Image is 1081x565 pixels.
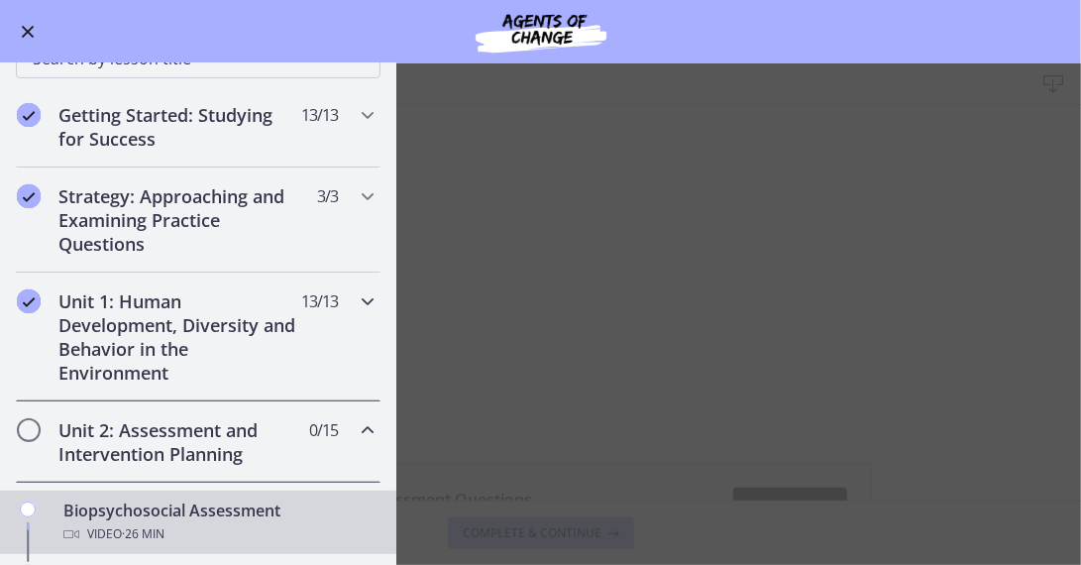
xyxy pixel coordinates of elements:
span: 0 / 15 [309,418,338,442]
h2: Unit 2: Assessment and Intervention Planning [58,418,300,466]
div: Video [63,522,373,546]
h2: Strategy: Approaching and Examining Practice Questions [58,184,300,256]
h2: Unit 1: Human Development, Diversity and Behavior in the Environment [58,289,300,385]
i: Completed [17,184,41,208]
div: Biopsychosocial Assessment [63,499,373,546]
img: Agents of Change [422,8,660,56]
span: 13 / 13 [301,289,338,313]
h2: Getting Started: Studying for Success [58,103,300,151]
span: · 26 min [122,522,164,546]
span: 13 / 13 [301,103,338,127]
button: Enable menu [16,20,40,44]
i: Completed [17,103,41,127]
i: Completed [17,289,41,313]
span: 3 / 3 [317,184,338,208]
